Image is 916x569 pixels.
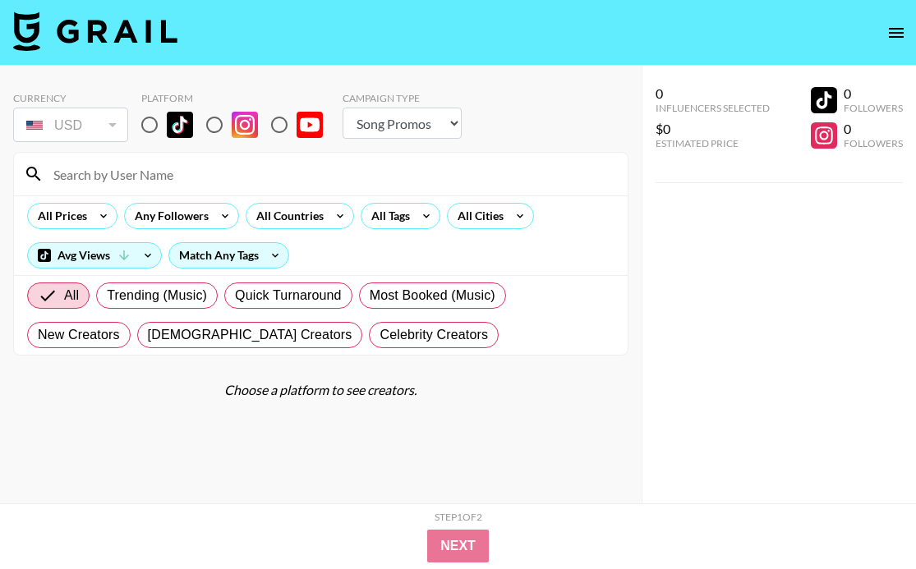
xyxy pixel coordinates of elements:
div: USD [16,111,125,140]
button: Next [427,530,489,562]
div: Estimated Price [656,137,770,149]
img: YouTube [297,112,323,138]
img: Instagram [232,112,258,138]
div: Match Any Tags [169,243,288,268]
span: Trending (Music) [107,286,207,305]
div: Currency [13,92,128,104]
input: Search by User Name [44,161,618,187]
div: 0 [844,121,903,137]
span: All [64,286,79,305]
span: New Creators [38,325,120,345]
img: TikTok [167,112,193,138]
span: Celebrity Creators [380,325,488,345]
div: Choose a platform to see creators. [13,382,628,398]
div: 0 [656,85,770,102]
div: Avg Views [28,243,161,268]
button: open drawer [880,16,913,49]
div: Followers [844,137,903,149]
div: Currency is locked to USD [13,104,128,145]
div: Any Followers [125,204,212,228]
div: 0 [844,85,903,102]
span: [DEMOGRAPHIC_DATA] Creators [148,325,352,345]
div: All Countries [246,204,327,228]
div: $0 [656,121,770,137]
div: Campaign Type [343,92,462,104]
div: Influencers Selected [656,102,770,114]
div: Platform [141,92,336,104]
iframe: Drift Widget Chat Controller [834,487,896,549]
div: All Cities [448,204,507,228]
span: Most Booked (Music) [370,286,495,305]
div: All Prices [28,204,90,228]
div: All Tags [361,204,413,228]
span: Quick Turnaround [235,286,342,305]
img: Grail Talent [13,11,177,51]
div: Followers [844,102,903,114]
div: Step 1 of 2 [435,511,482,523]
